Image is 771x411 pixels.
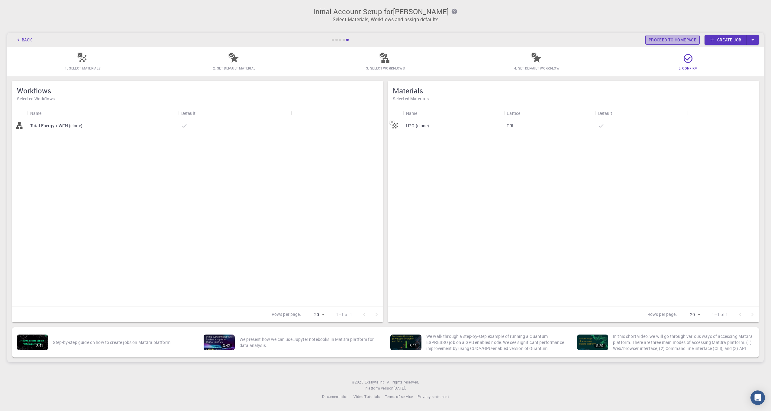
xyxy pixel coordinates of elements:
div: 3:25 [407,344,419,348]
span: Privacy statement [418,394,449,399]
span: 4. Set Default Workflow [514,66,560,70]
a: Exabyte Inc. [365,379,386,385]
a: Proceed to homepage [645,35,700,45]
button: Sort [195,108,205,118]
p: 1–1 of 1 [712,312,728,318]
p: Total Energy + WFN (clone) [30,123,82,129]
span: Exabyte Inc. [365,380,386,384]
p: We present how we can use Jupyter notebooks in Mat3ra platform for data analysis. [240,336,381,348]
p: In this short video, we will go through various ways of accessing Mat3ra platform. There are thre... [613,333,754,351]
div: 2:41 [34,344,46,348]
h6: Selected Workflows [17,95,378,102]
div: 20 [304,310,326,319]
h5: Workflows [17,86,378,95]
span: Platform version [365,385,393,391]
a: Video Tutorials [353,394,380,400]
a: Terms of service [385,394,413,400]
a: 3:42We present how we can use Jupyter notebooks in Mat3ra platform for data analysis. [201,330,383,355]
span: [DATE] . [394,386,406,390]
span: Documentation [322,394,349,399]
div: 3:42 [221,344,232,348]
a: 5:29In this short video, we will go through various ways of accessing Mat3ra platform. There are ... [575,330,756,355]
span: Terms of service [385,394,413,399]
div: Name [403,107,504,119]
button: Sort [42,108,51,118]
h6: Selected Materials [393,95,754,102]
a: Privacy statement [418,394,449,400]
span: All rights reserved. [387,379,419,385]
span: 2. Set Default Material [213,66,255,70]
div: 20 [679,310,702,319]
button: Sort [418,108,427,118]
div: Default [598,107,612,119]
a: Create job [705,35,747,45]
p: TRI [507,123,513,129]
a: [DATE]. [394,385,406,391]
span: 5. Confirm [679,66,698,70]
a: 2:41Step-by-step guide on how to create jobs on Mat3ra platform. [15,330,196,355]
span: Video Tutorials [353,394,380,399]
div: 5:29 [594,344,606,348]
p: Select Materials, Workflows and assign defaults [11,16,760,23]
span: 1. Select Materials [65,66,101,70]
button: Back [12,35,35,45]
div: Lattice [507,107,520,119]
div: Default [181,107,195,119]
h3: Initial Account Setup for [PERSON_NAME] [11,7,760,16]
a: Documentation [322,394,349,400]
button: Sort [612,108,622,118]
div: Lattice [504,107,595,119]
a: 3:25We walk through a step-by-step example of running a Quantum ESPRESSO job on a GPU enabled nod... [388,330,570,355]
span: © 2025 [352,379,364,385]
p: Rows per page: [647,311,677,318]
span: Support [12,4,34,10]
p: Rows per page: [272,311,301,318]
p: We walk through a step-by-step example of running a Quantum ESPRESSO job on a GPU enabled node. W... [426,333,567,351]
div: Name [30,107,42,119]
div: Open Intercom Messenger [750,390,765,405]
p: 1–1 of 1 [336,312,352,318]
span: 3. Select Workflows [366,66,405,70]
div: Default [178,107,291,119]
div: Icon [388,107,403,119]
div: Default [595,107,687,119]
p: Step-by-step guide on how to create jobs on Mat3ra platform. [53,339,172,345]
div: Name [27,107,178,119]
h5: Materials [393,86,754,95]
div: Icon [12,107,27,119]
button: Sort [520,108,530,118]
div: Name [406,107,418,119]
p: H2O (clone) [406,123,429,129]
